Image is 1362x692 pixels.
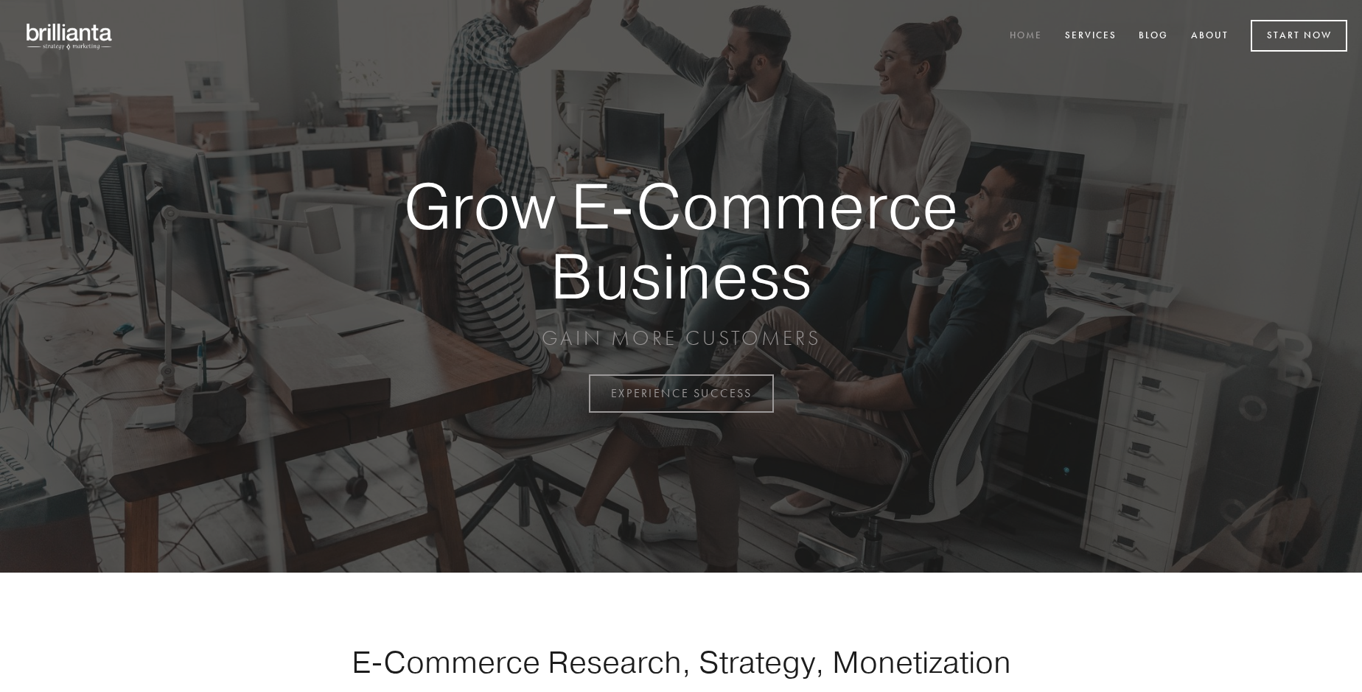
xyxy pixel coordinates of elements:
a: Blog [1129,24,1178,49]
a: EXPERIENCE SUCCESS [589,374,774,413]
a: Home [1000,24,1052,49]
img: brillianta - research, strategy, marketing [15,15,125,57]
p: GAIN MORE CUSTOMERS [352,325,1010,352]
h1: E-Commerce Research, Strategy, Monetization [305,643,1057,680]
strong: Grow E-Commerce Business [352,171,1010,310]
a: Services [1055,24,1126,49]
a: Start Now [1251,20,1347,52]
a: About [1181,24,1238,49]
